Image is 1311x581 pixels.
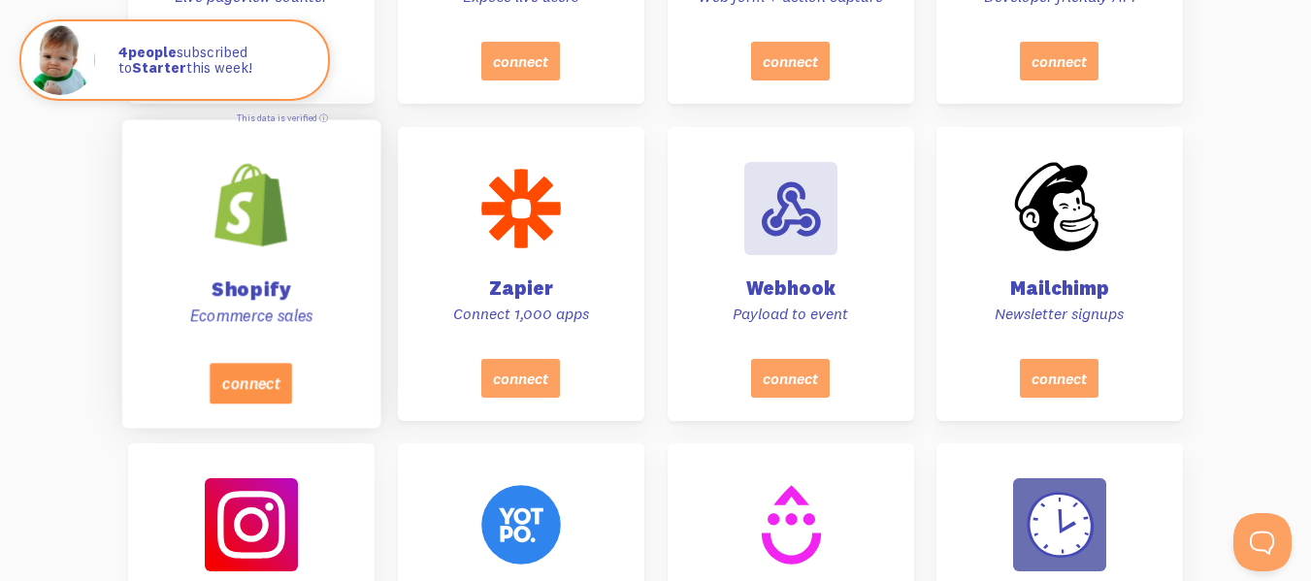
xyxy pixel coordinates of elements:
a: This data is verified ⓘ [237,113,328,123]
img: Fomo [25,25,95,95]
button: connect [751,42,830,81]
button: connect [210,363,292,403]
a: Mailchimp Newsletter signups connect [936,127,1183,421]
a: Zapier Connect 1,000 apps connect [398,127,644,421]
p: Newsletter signups [960,304,1160,324]
strong: Starter [132,58,186,77]
button: connect [1021,358,1099,397]
p: Payload to event [691,304,891,324]
iframe: Help Scout Beacon - Open [1233,513,1292,571]
p: subscribed to this week! [118,45,309,77]
strong: people [118,43,177,61]
button: connect [1021,42,1099,81]
p: Connect 1,000 apps [421,304,621,324]
span: 4 [118,45,128,61]
p: Ecommerce sales [147,305,356,326]
h4: Shopify [147,278,356,299]
button: connect [751,358,830,397]
button: connect [481,358,560,397]
a: Shopify Ecommerce sales connect [122,119,380,428]
h4: Mailchimp [960,278,1160,298]
button: connect [481,42,560,81]
h4: Webhook [691,278,891,298]
a: Webhook Payload to event connect [668,127,914,421]
h4: Zapier [421,278,621,298]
